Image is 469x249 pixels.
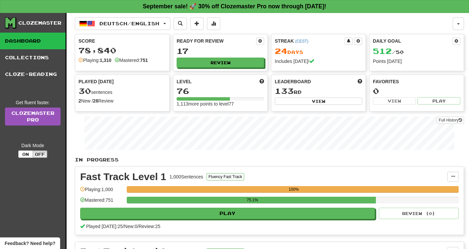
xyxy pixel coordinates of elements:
div: Ready for Review [177,38,256,44]
div: 76 [177,87,264,95]
a: ClozemasterPro [5,108,61,125]
span: 133 [275,86,294,96]
div: New / Review [78,98,166,104]
span: Played [DATE]: 25 [86,224,123,229]
div: rd [275,87,362,96]
div: Points [DATE] [373,58,460,65]
span: Level [177,78,192,85]
span: This week in points, UTC [358,78,362,85]
div: Playing: [78,57,111,64]
button: Review [177,58,264,68]
span: New: 0 [124,224,137,229]
div: Includes [DATE]! [275,58,362,65]
div: Mastered: 751 [80,197,123,208]
span: 512 [373,46,392,56]
div: 78,840 [78,46,166,55]
span: Review: 25 [139,224,160,229]
div: Favorites [373,78,460,85]
div: Fast Track Level 1 [80,172,166,182]
div: Get fluent faster. [5,99,61,106]
div: Streak [275,38,345,44]
a: (CEST) [295,39,308,44]
span: / [123,224,124,229]
div: 75.1% [129,197,376,203]
div: sentences [78,87,166,96]
span: Deutsch / English [99,21,159,26]
span: / [137,224,139,229]
span: Score more points to level up [259,78,264,85]
p: In Progress [75,156,464,163]
div: 1,113 more points to level 77 [177,101,264,107]
div: Clozemaster [18,20,62,26]
strong: 28 [93,98,98,104]
div: Daily Goal [373,38,452,45]
span: Played [DATE] [78,78,114,85]
div: 100% [129,186,459,193]
button: More stats [207,17,220,30]
span: Leaderboard [275,78,311,85]
strong: September sale! 🚀 30% off Clozemaster Pro now through [DATE]! [143,3,326,10]
div: Playing: 1,000 [80,186,123,197]
div: Score [78,38,166,44]
strong: 2 [78,98,81,104]
span: / 50 [373,49,404,55]
button: Fluency Fast Track [207,173,244,180]
button: Search sentences [174,17,187,30]
button: Play [80,208,375,219]
strong: 751 [140,58,148,63]
div: 1,000 Sentences [170,173,203,180]
button: Full History [437,117,464,124]
span: Open feedback widget [5,240,55,247]
span: 30 [78,86,91,96]
button: On [18,150,33,158]
button: Add sentence to collection [190,17,204,30]
button: Review (0) [379,208,459,219]
button: Off [33,150,47,158]
div: Day s [275,47,362,56]
strong: 1,310 [100,58,111,63]
div: 0 [373,87,460,95]
div: Mastered: [115,57,148,64]
button: View [373,97,416,105]
button: Deutsch/English [75,17,170,30]
button: Play [417,97,460,105]
div: 17 [177,47,264,55]
button: View [275,98,362,105]
div: Dark Mode [5,142,61,149]
span: 24 [275,46,287,56]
